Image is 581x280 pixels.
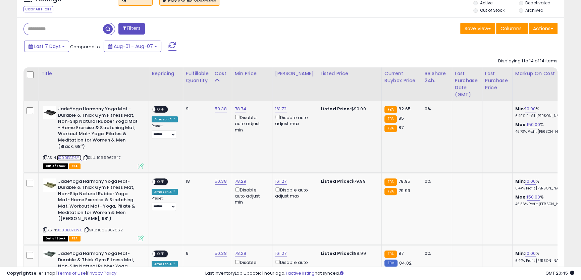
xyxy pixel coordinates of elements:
[155,251,166,257] span: OFF
[399,178,410,184] span: 78.95
[399,106,411,112] span: 82.65
[527,121,540,128] a: 150.00
[527,194,540,201] a: 150.00
[41,70,146,77] div: Title
[384,115,397,123] small: FBA
[69,236,81,241] span: FBA
[57,227,83,233] a: B000EC7KW0
[155,179,166,184] span: OFF
[118,23,145,35] button: Filters
[43,236,68,241] span: All listings that are currently out of stock and unavailable for purchase on Amazon
[515,106,525,112] b: Min:
[515,106,571,118] div: %
[525,250,536,257] a: 10.00
[515,194,571,207] div: %
[529,23,558,34] button: Actions
[235,259,267,278] div: Disable auto adjust min
[525,7,543,13] label: Archived
[515,250,571,263] div: %
[152,70,180,77] div: Repricing
[515,202,571,207] p: 46.86% Profit [PERSON_NAME]
[480,7,504,13] label: Out of Stock
[485,70,510,91] div: Last Purchase Price
[24,41,69,52] button: Last 7 Days
[186,106,207,112] div: 9
[515,70,573,77] div: Markup on Cost
[235,186,267,206] div: Disable auto adjust min
[152,196,178,211] div: Preset:
[515,129,571,134] p: 46.73% Profit [PERSON_NAME]
[515,259,571,263] p: 6.44% Profit [PERSON_NAME]
[321,250,351,257] b: Listed Price:
[425,106,447,112] div: 0%
[58,106,140,151] b: JadeYoga Harmony Yoga Mat - Durable & Thick Gym Fitness Mat, Non-Slip Natural Rubber Yoga Mat - H...
[275,259,313,272] div: Disable auto adjust max
[43,250,56,258] img: 21yz3wh+DJL._SL40_.jpg
[186,70,209,84] div: Fulfillable Quantity
[215,178,227,185] a: 50.38
[152,124,178,139] div: Preset:
[235,114,267,133] div: Disable auto adjust min
[114,43,153,50] span: Aug-01 - Aug-07
[321,178,351,184] b: Listed Price:
[515,250,525,257] b: Min:
[525,178,536,185] a: 10.00
[321,250,376,257] div: $89.99
[498,58,558,64] div: Displaying 1 to 14 of 14 items
[515,186,571,191] p: 6.44% Profit [PERSON_NAME]
[321,70,379,77] div: Listed Price
[57,270,86,276] a: Terms of Use
[384,178,397,186] small: FBA
[512,67,576,101] th: The percentage added to the cost of goods (COGS) that forms the calculator for Min & Max prices.
[515,114,571,118] p: 6.40% Profit [PERSON_NAME]
[515,178,571,191] div: %
[7,270,31,276] strong: Copyright
[425,250,447,257] div: 0%
[515,121,527,128] b: Max:
[399,260,412,266] span: 84.02
[43,163,68,169] span: All listings that are currently out of stock and unavailable for purchase on Amazon
[384,260,398,267] small: FBM
[34,43,61,50] span: Last 7 Days
[69,163,81,169] span: FBA
[152,189,178,195] div: Amazon AI *
[7,270,116,277] div: seller snap | |
[235,178,247,185] a: 78.29
[525,106,536,112] a: 10.00
[500,25,522,32] span: Columns
[43,178,56,192] img: 21WBh7j-D0L._SL40_.jpg
[399,250,404,257] span: 87
[215,70,229,77] div: Cost
[275,250,287,257] a: 161.27
[43,178,144,241] div: ASIN:
[186,250,207,257] div: 9
[84,227,123,233] span: | SKU: 1069967662
[384,106,397,113] small: FBA
[235,106,247,112] a: 78.74
[384,70,419,84] div: Current Buybox Price
[70,44,101,50] span: Compared to:
[275,178,287,185] a: 161.27
[104,41,161,52] button: Aug-01 - Aug-07
[545,270,574,276] span: 2025-08-15 20:45 GMT
[205,270,574,277] div: Last InventoryLab Update: 1 hour ago, not synced.
[384,188,397,195] small: FBA
[58,178,140,224] b: JadeYoga Harmony Yoga Mat- Durable & Thick Gym Fitness Mat, Non-Slip Natural Rubber Yoga Mat- Hom...
[275,70,315,77] div: [PERSON_NAME]
[285,270,315,276] a: 1 active listing
[460,23,495,34] button: Save View
[83,155,121,160] span: | SKU: 1069967647
[455,70,479,98] div: Last Purchase Date (GMT)
[43,106,56,119] img: 21XGozqX9tL._SL40_.jpg
[155,107,166,112] span: OFF
[235,70,269,77] div: Min Price
[321,106,376,112] div: $90.00
[87,270,116,276] a: Privacy Policy
[57,155,82,161] a: B000ECDSYE
[515,194,527,200] b: Max:
[399,187,410,194] span: 79.99
[215,106,227,112] a: 50.38
[43,106,144,168] div: ASIN:
[275,106,287,112] a: 161.72
[186,178,207,184] div: 18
